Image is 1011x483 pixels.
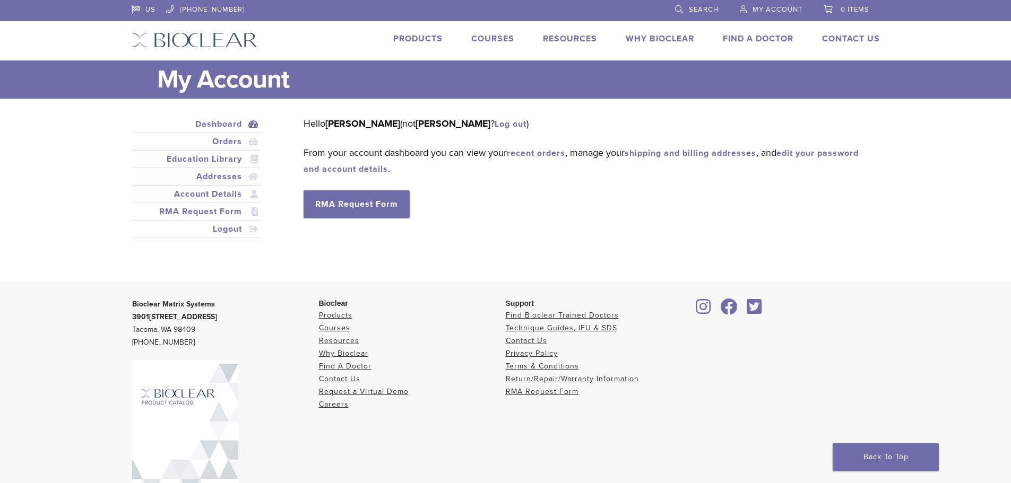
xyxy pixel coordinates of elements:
[319,387,409,396] a: Request a Virtual Demo
[319,349,368,358] a: Why Bioclear
[319,374,360,383] a: Contact Us
[506,336,547,345] a: Contact Us
[319,311,352,320] a: Products
[416,118,490,129] strong: [PERSON_NAME]
[471,33,514,44] a: Courses
[134,188,259,200] a: Account Details
[507,148,565,159] a: recent orders
[841,5,869,14] span: 0 items
[723,33,793,44] a: Find A Doctor
[506,311,619,320] a: Find Bioclear Trained Doctors
[132,116,261,251] nav: Account pages
[319,400,349,409] a: Careers
[319,362,371,371] a: Find A Doctor
[149,312,217,321] span: [STREET_ADDRESS]
[325,118,400,129] strong: [PERSON_NAME]
[506,349,558,358] a: Privacy Policy
[833,443,939,471] a: Back To Top
[304,190,410,218] a: RMA Request Form
[506,323,617,332] a: Technique Guides, IFU & SDS
[506,362,579,371] a: Terms & Conditions
[132,298,319,349] p: Tacoma, WA 98409 [PHONE_NUMBER]
[495,119,526,129] a: Log out
[744,305,766,315] a: Bioclear
[393,33,443,44] a: Products
[132,312,149,321] span: 3901
[717,305,741,315] a: Bioclear
[134,135,259,148] a: Orders
[626,33,694,44] a: Why Bioclear
[506,299,534,308] span: Support
[319,299,348,308] span: Bioclear
[132,300,215,309] strong: Bioclear Matrix Systems
[180,5,245,14] span: [PHONE_NUMBER]
[134,170,259,183] a: Addresses
[506,374,639,383] a: Return/Repair/Warranty Information
[689,5,719,14] span: Search
[319,323,350,332] a: Courses
[753,5,802,14] span: My Account
[134,153,259,165] a: Education Library
[134,118,259,130] a: Dashboard
[134,205,259,218] a: RMA Request Form
[157,60,880,99] h1: My Account
[506,387,578,396] a: RMA Request Form
[134,223,259,235] a: Logout
[625,148,756,159] a: shipping and billing addresses
[319,336,359,345] a: Resources
[304,145,863,177] p: From your account dashboard you can view your , manage your , and .
[543,33,597,44] a: Resources
[132,32,257,48] img: Bioclear
[693,305,715,315] a: Bioclear
[304,116,863,131] p: Hello (not ? )
[822,33,880,44] a: Contact Us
